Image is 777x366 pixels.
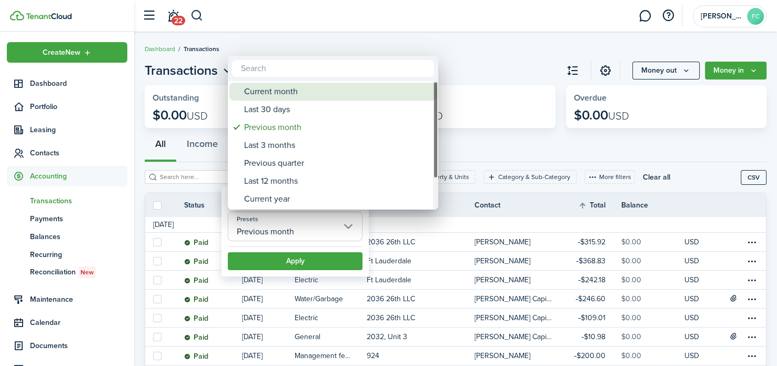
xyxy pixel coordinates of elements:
div: Last 30 days [244,101,430,118]
div: Last 3 months [244,136,430,154]
div: Current month [244,83,430,101]
div: Current year [244,190,430,208]
div: Previous month [244,118,430,136]
div: Previous quarter [244,154,430,172]
input: Search [232,60,434,77]
div: Last 12 months [244,172,430,190]
mbsc-wheel: Presets [228,81,438,210]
